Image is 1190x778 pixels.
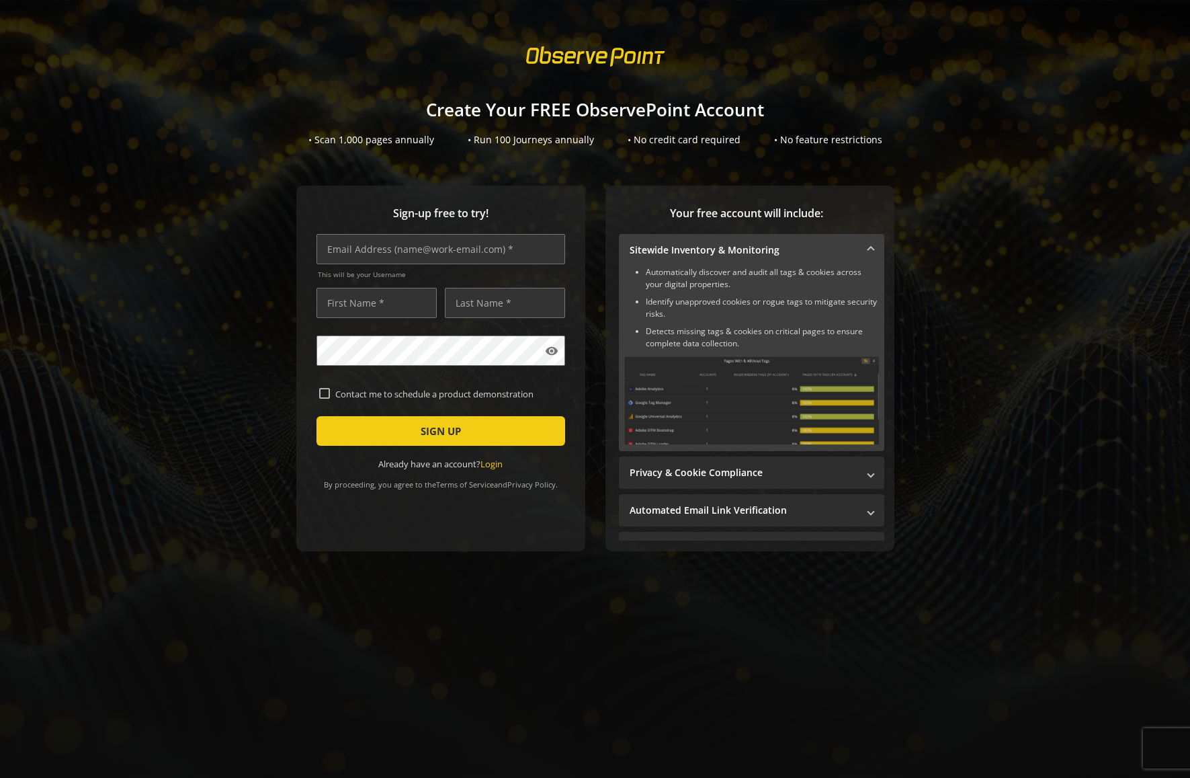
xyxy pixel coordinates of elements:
div: • Scan 1,000 pages annually [308,133,434,147]
a: Privacy Policy [507,479,556,490]
a: Terms of Service [436,479,494,490]
mat-expansion-panel-header: Performance Monitoring with Web Vitals [619,532,884,564]
input: First Name * [316,288,437,318]
span: Your free account will include: [619,206,874,221]
div: Already have an account? [316,458,565,471]
mat-expansion-panel-header: Automated Email Link Verification [619,494,884,527]
li: Identify unapproved cookies or rogue tags to mitigate security risks. [646,296,879,320]
div: Sitewide Inventory & Monitoring [619,266,884,451]
div: • No credit card required [628,133,740,147]
span: Sign-up free to try! [316,206,565,221]
input: Last Name * [445,288,565,318]
div: • Run 100 Journeys annually [468,133,594,147]
mat-icon: visibility [545,344,558,358]
label: Contact me to schedule a product demonstration [330,388,562,400]
li: Automatically discover and audit all tags & cookies across your digital properties. [646,266,879,290]
mat-panel-title: Automated Email Link Verification [630,504,857,517]
div: • No feature restrictions [774,133,882,147]
mat-expansion-panel-header: Sitewide Inventory & Monitoring [619,234,884,266]
mat-panel-title: Privacy & Cookie Compliance [630,466,857,479]
button: SIGN UP [316,416,565,446]
li: Detects missing tags & cookies on critical pages to ensure complete data collection. [646,325,879,350]
mat-expansion-panel-header: Privacy & Cookie Compliance [619,457,884,489]
input: Email Address (name@work-email.com) * [316,234,565,264]
span: SIGN UP [421,419,461,443]
mat-panel-title: Sitewide Inventory & Monitoring [630,243,857,257]
span: This will be your Username [318,270,565,279]
div: By proceeding, you agree to the and . [316,471,565,490]
a: Login [480,458,503,470]
img: Sitewide Inventory & Monitoring [624,356,879,444]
